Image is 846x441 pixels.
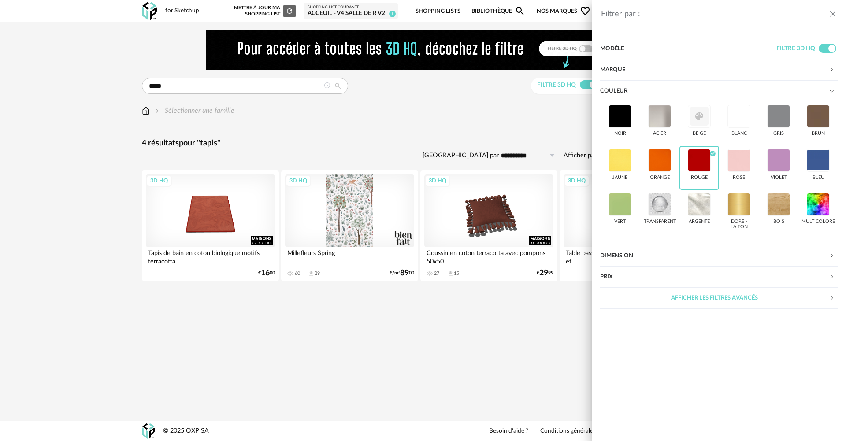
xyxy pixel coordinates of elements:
[644,219,676,225] div: transparent
[600,59,829,81] div: Marque
[600,288,838,309] div: Afficher les filtres avancés
[600,102,838,245] div: Couleur
[801,219,835,225] div: multicolore
[600,267,829,288] div: Prix
[614,131,626,137] div: noir
[773,219,784,225] div: bois
[693,131,706,137] div: beige
[731,131,747,137] div: blanc
[722,219,756,230] div: doré - laiton
[600,267,838,288] div: Prix
[600,59,838,81] div: Marque
[650,175,670,181] div: orange
[828,9,837,20] button: close drawer
[689,219,710,225] div: argenté
[600,288,829,309] div: Afficher les filtres avancés
[776,45,815,52] span: Filtre 3D HQ
[601,9,828,19] div: Filtrer par :
[600,81,838,102] div: Couleur
[600,245,829,267] div: Dimension
[771,175,787,181] div: violet
[691,175,708,181] div: rouge
[600,81,829,102] div: Couleur
[709,151,716,156] span: Check Circle icon
[653,131,666,137] div: acier
[612,175,627,181] div: jaune
[614,219,626,225] div: vert
[812,131,825,137] div: brun
[733,175,745,181] div: rose
[600,245,838,267] div: Dimension
[813,175,824,181] div: bleu
[600,38,776,59] div: Modèle
[773,131,784,137] div: gris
